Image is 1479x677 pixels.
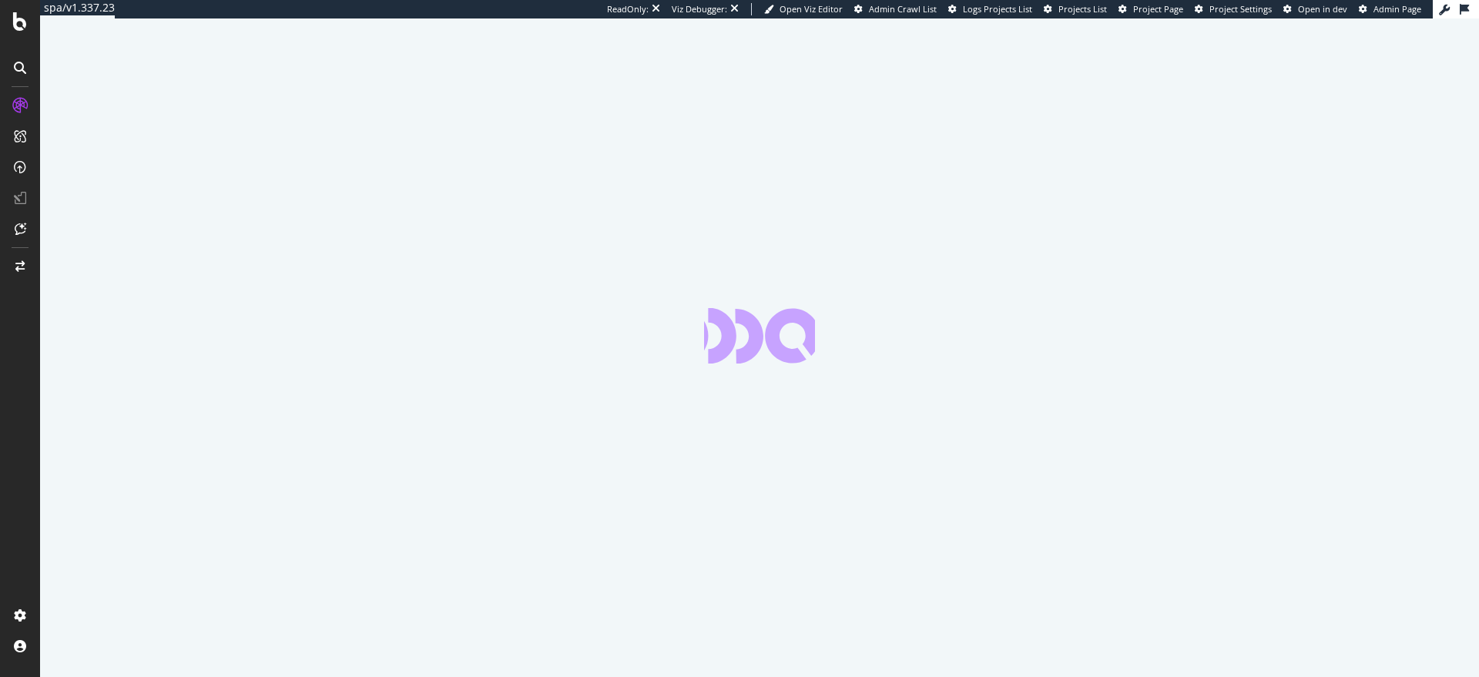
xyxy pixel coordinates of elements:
[854,3,937,15] a: Admin Crawl List
[704,308,815,364] div: animation
[1133,3,1183,15] span: Project Page
[672,3,727,15] div: Viz Debugger:
[1359,3,1421,15] a: Admin Page
[780,3,843,15] span: Open Viz Editor
[869,3,937,15] span: Admin Crawl List
[607,3,649,15] div: ReadOnly:
[1058,3,1107,15] span: Projects List
[1195,3,1272,15] a: Project Settings
[1283,3,1347,15] a: Open in dev
[948,3,1032,15] a: Logs Projects List
[1044,3,1107,15] a: Projects List
[764,3,843,15] a: Open Viz Editor
[1209,3,1272,15] span: Project Settings
[1298,3,1347,15] span: Open in dev
[1118,3,1183,15] a: Project Page
[963,3,1032,15] span: Logs Projects List
[1373,3,1421,15] span: Admin Page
